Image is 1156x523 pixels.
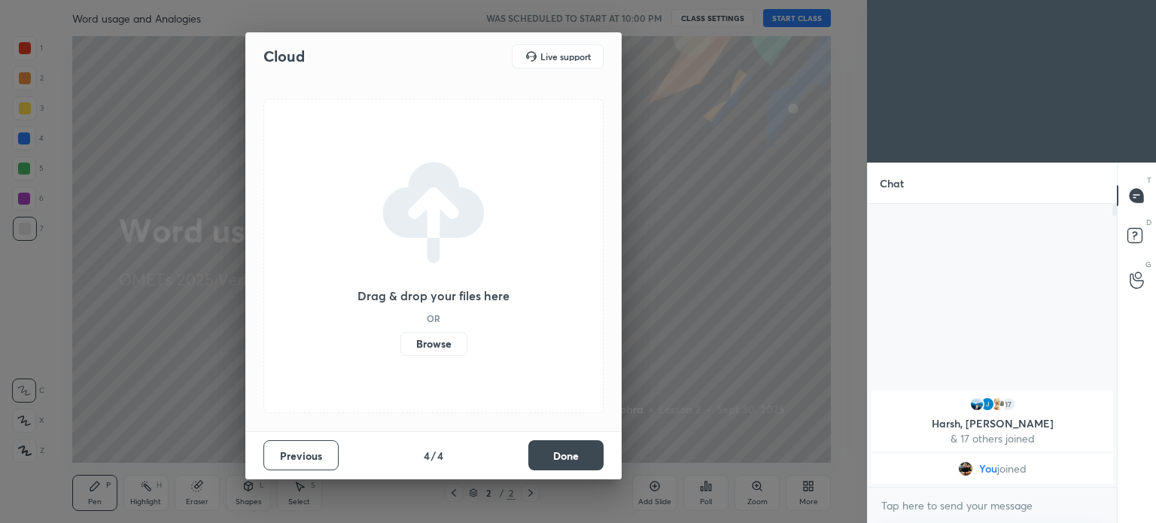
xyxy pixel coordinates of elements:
[958,461,973,476] img: 361ffd47e3344bc7b86bb2a4eda2fabd.jpg
[1147,175,1151,186] p: T
[357,290,510,302] h3: Drag & drop your files here
[528,440,604,470] button: Done
[1145,259,1151,270] p: G
[997,463,1027,475] span: joined
[540,52,591,61] h5: Live support
[424,448,430,464] h4: 4
[1001,397,1016,412] div: 17
[263,47,305,66] h2: Cloud
[990,397,1005,412] img: f3948dc81aea49adb1b301dab449985c.jpg
[969,397,984,412] img: ee927e4eab79413cb9cb6ceb68637e0b.jpg
[979,463,997,475] span: You
[263,440,339,470] button: Previous
[427,314,440,323] h5: OR
[431,448,436,464] h4: /
[868,163,916,203] p: Chat
[868,388,1117,487] div: grid
[881,418,1104,430] p: Harsh, [PERSON_NAME]
[1146,217,1151,228] p: D
[881,433,1104,445] p: & 17 others joined
[437,448,443,464] h4: 4
[980,397,995,412] img: 3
